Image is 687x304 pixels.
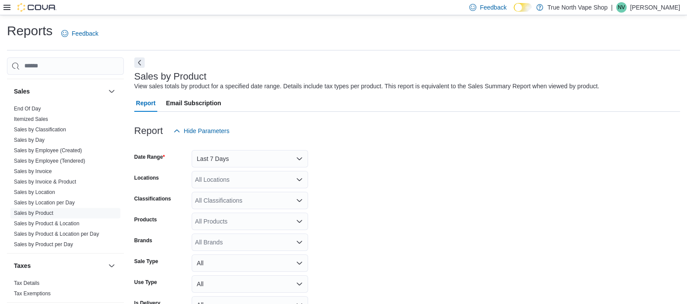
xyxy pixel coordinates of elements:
label: Products [134,216,157,223]
a: Sales by Location per Day [14,200,75,206]
span: Hide Parameters [184,127,229,135]
h1: Reports [7,22,53,40]
a: Sales by Product per Day [14,241,73,247]
h3: Sales [14,87,30,96]
button: Next [134,57,145,68]
a: Sales by Classification [14,127,66,133]
img: Cova [17,3,56,12]
span: Sales by Location [14,189,55,196]
button: Open list of options [296,239,303,246]
div: Nancy Vape [616,2,627,13]
div: Taxes [7,278,124,302]
span: Feedback [72,29,98,38]
span: Email Subscription [166,94,221,112]
span: Sales by Invoice [14,168,52,175]
a: End Of Day [14,106,41,112]
span: Sales by Product & Location [14,220,80,227]
h3: Taxes [14,261,31,270]
a: Sales by Product & Location per Day [14,231,99,237]
a: Tax Details [14,280,40,286]
a: Sales by Employee (Created) [14,147,82,154]
span: Sales by Employee (Created) [14,147,82,154]
div: View sales totals by product for a specified date range. Details include tax types per product. T... [134,82,599,91]
span: Feedback [480,3,506,12]
label: Classifications [134,195,171,202]
button: Sales [106,86,117,97]
span: Sales by Employee (Tendered) [14,157,85,164]
label: Locations [134,174,159,181]
a: Sales by Invoice & Product [14,179,76,185]
span: Report [136,94,156,112]
a: Feedback [58,25,102,42]
button: Open list of options [296,218,303,225]
p: | [611,2,613,13]
span: Tax Details [14,280,40,287]
span: Sales by Product per Day [14,241,73,248]
span: Sales by Product [14,210,53,217]
span: Tax Exemptions [14,290,51,297]
a: Sales by Invoice [14,168,52,174]
button: Open list of options [296,176,303,183]
h3: Sales by Product [134,71,206,82]
label: Sale Type [134,258,158,265]
a: Tax Exemptions [14,291,51,297]
label: Use Type [134,279,157,286]
label: Date Range [134,154,165,160]
span: End Of Day [14,105,41,112]
div: Sales [7,104,124,253]
label: Brands [134,237,152,244]
a: Sales by Location [14,189,55,195]
button: Open list of options [296,197,303,204]
h3: Report [134,126,163,136]
a: Sales by Employee (Tendered) [14,158,85,164]
span: NV [618,2,625,13]
p: True North Vape Shop [548,2,608,13]
a: Sales by Day [14,137,45,143]
a: Sales by Product & Location [14,220,80,227]
button: Taxes [14,261,105,270]
span: Sales by Location per Day [14,199,75,206]
button: All [192,275,308,293]
button: Sales [14,87,105,96]
a: Sales by Product [14,210,53,216]
a: Itemized Sales [14,116,48,122]
span: Sales by Classification [14,126,66,133]
button: Last 7 Days [192,150,308,167]
button: Taxes [106,261,117,271]
span: Sales by Day [14,137,45,144]
button: All [192,254,308,272]
input: Dark Mode [514,3,532,12]
p: [PERSON_NAME] [630,2,680,13]
button: Hide Parameters [170,122,233,140]
span: Sales by Product & Location per Day [14,231,99,237]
